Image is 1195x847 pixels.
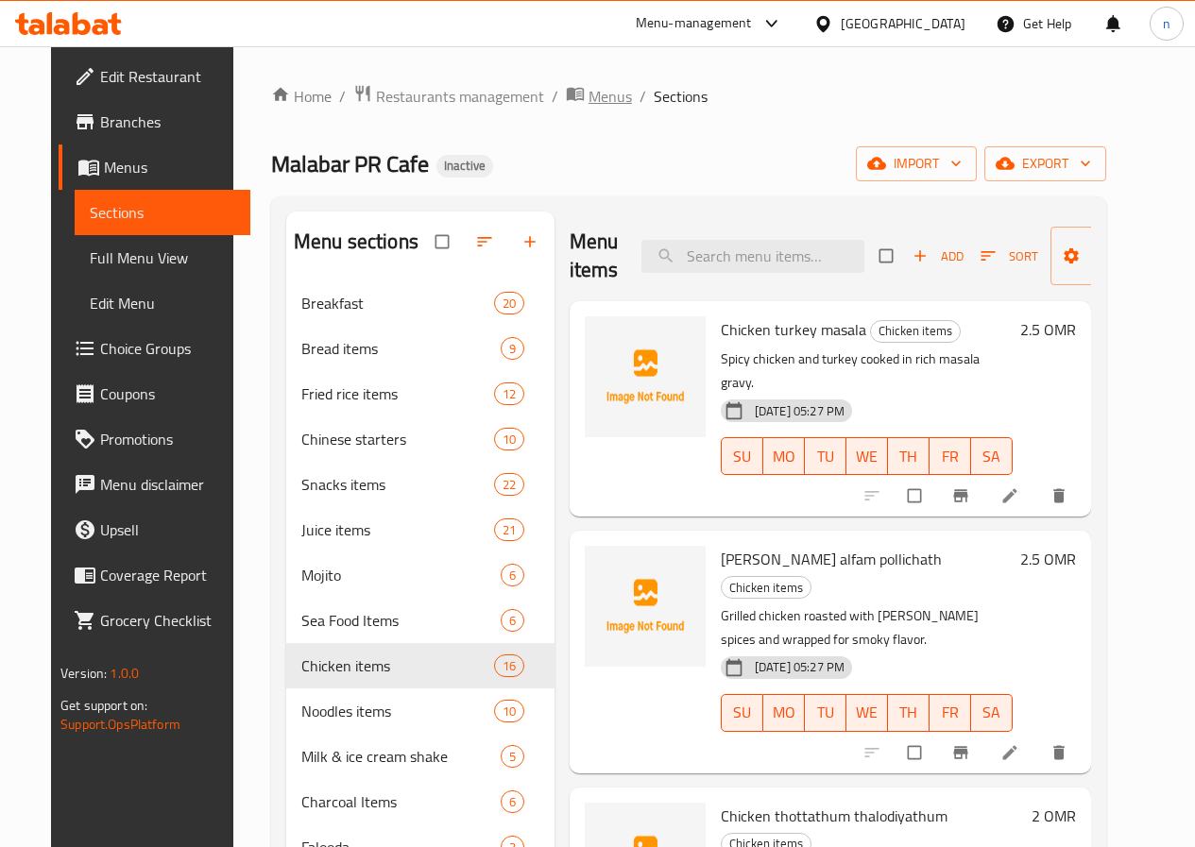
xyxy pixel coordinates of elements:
button: Sort [976,242,1043,271]
a: Home [271,85,332,108]
a: Support.OpsPlatform [60,712,180,737]
span: Chicken items [871,320,960,342]
div: [GEOGRAPHIC_DATA] [841,13,965,34]
span: [PERSON_NAME] alfam pollichath [721,545,942,573]
span: Select to update [896,478,936,514]
span: WE [854,699,880,726]
span: 5 [502,748,523,766]
a: Menu disclaimer [59,462,250,507]
span: Sections [90,201,235,224]
a: Edit Menu [75,280,250,326]
span: Promotions [100,428,235,450]
span: Menus [589,85,632,108]
h6: 2.5 OMR [1020,316,1076,343]
p: Spicy chicken and turkey cooked in rich masala gravy. [721,347,1013,395]
button: MO [763,694,805,732]
div: Snacks items22 [286,462,555,507]
div: Sea Food Items6 [286,598,555,643]
span: SU [729,443,756,470]
div: Breakfast20 [286,280,555,326]
h2: Menu sections [294,228,418,256]
a: Edit menu item [1000,486,1023,505]
a: Restaurants management [353,84,544,109]
div: Fried rice items12 [286,371,555,416]
span: Full Menu View [90,246,235,269]
span: Select section [868,238,908,274]
span: MO [771,443,797,470]
span: 9 [502,340,523,358]
button: WE [846,437,888,475]
button: FR [930,694,971,732]
span: Bread items [301,337,501,360]
button: TH [888,437,930,475]
nav: breadcrumb [271,84,1106,109]
div: items [501,790,524,813]
span: 6 [502,612,523,630]
span: 1.0.0 [110,661,139,686]
a: Grocery Checklist [59,598,250,643]
a: Menus [59,144,250,190]
a: Full Menu View [75,235,250,280]
span: Sea Food Items [301,609,501,632]
span: Fried rice items [301,382,494,405]
span: TH [896,443,922,470]
img: Kandhari alfam pollichath [585,546,706,667]
span: Menu disclaimer [100,473,235,496]
span: Sort [981,246,1038,267]
span: Choice Groups [100,337,235,360]
button: Branch-specific-item [940,475,985,517]
button: TU [805,694,846,732]
div: Chicken items [721,576,811,599]
button: delete [1038,475,1084,517]
span: Noodles items [301,700,494,722]
span: Sections [654,85,708,108]
a: Sections [75,190,250,235]
span: Upsell [100,518,235,541]
span: Chicken items [301,654,494,677]
span: Chicken thottathum thalodiyathum [721,802,947,830]
span: 21 [495,521,523,539]
p: Grilled chicken roasted with [PERSON_NAME] spices and wrapped for smoky flavor. [721,604,1013,652]
span: SA [979,699,1005,726]
span: WE [854,443,880,470]
button: MO [763,437,805,475]
div: items [501,609,524,632]
a: Menus [566,84,632,109]
a: Upsell [59,507,250,552]
span: Charcoal Items [301,790,501,813]
button: TH [888,694,930,732]
div: Milk & ice cream shake [301,745,501,768]
input: search [641,240,864,273]
div: Juice items21 [286,507,555,552]
div: Bread items9 [286,326,555,371]
div: Milk & ice cream shake5 [286,734,555,779]
a: Coupons [59,371,250,416]
button: import [856,146,977,181]
span: Add [913,246,964,267]
div: items [494,518,524,541]
span: FR [937,699,964,726]
span: import [871,152,962,176]
span: Edit Menu [90,292,235,314]
span: Restaurants management [376,85,544,108]
span: 6 [502,567,523,584]
span: export [999,152,1091,176]
a: Edit menu item [1000,743,1023,762]
div: items [494,473,524,496]
span: Coverage Report [100,564,235,586]
span: Select all sections [424,224,464,260]
button: Add [908,242,968,271]
button: SA [971,437,1013,475]
li: / [339,85,346,108]
span: Juice items [301,518,494,541]
span: [DATE] 05:27 PM [747,402,852,420]
span: Breakfast [301,292,494,314]
div: items [501,337,524,360]
span: 12 [495,385,523,403]
span: Chinese starters [301,428,494,450]
a: Promotions [59,416,250,462]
